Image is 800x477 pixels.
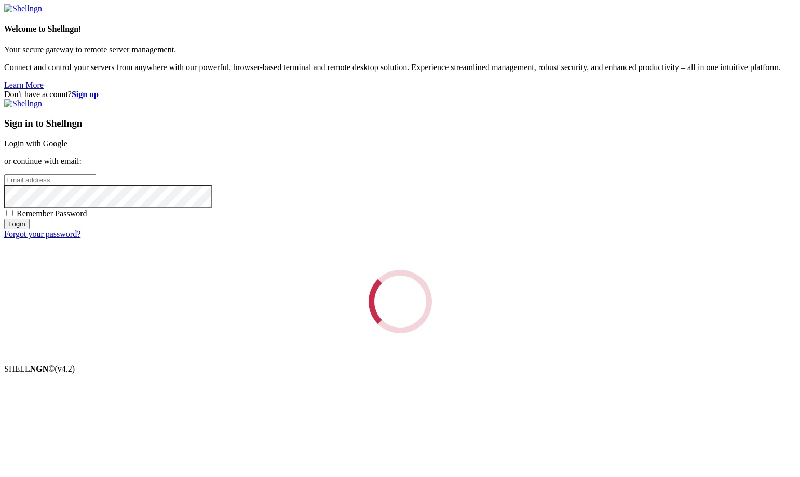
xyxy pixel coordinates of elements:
[6,210,13,216] input: Remember Password
[17,209,87,218] span: Remember Password
[4,219,30,229] input: Login
[72,90,99,99] a: Sign up
[4,90,796,99] div: Don't have account?
[4,4,42,13] img: Shellngn
[4,157,796,166] p: or continue with email:
[4,63,796,72] p: Connect and control your servers from anywhere with our powerful, browser-based terminal and remo...
[4,139,67,148] a: Login with Google
[55,364,75,373] span: 4.2.0
[4,99,42,108] img: Shellngn
[4,45,796,54] p: Your secure gateway to remote server management.
[4,174,96,185] input: Email address
[30,364,49,373] b: NGN
[4,364,75,373] span: SHELL ©
[369,270,432,333] div: Loading...
[4,229,80,238] a: Forgot your password?
[4,118,796,129] h3: Sign in to Shellngn
[4,80,44,89] a: Learn More
[4,24,796,34] h4: Welcome to Shellngn!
